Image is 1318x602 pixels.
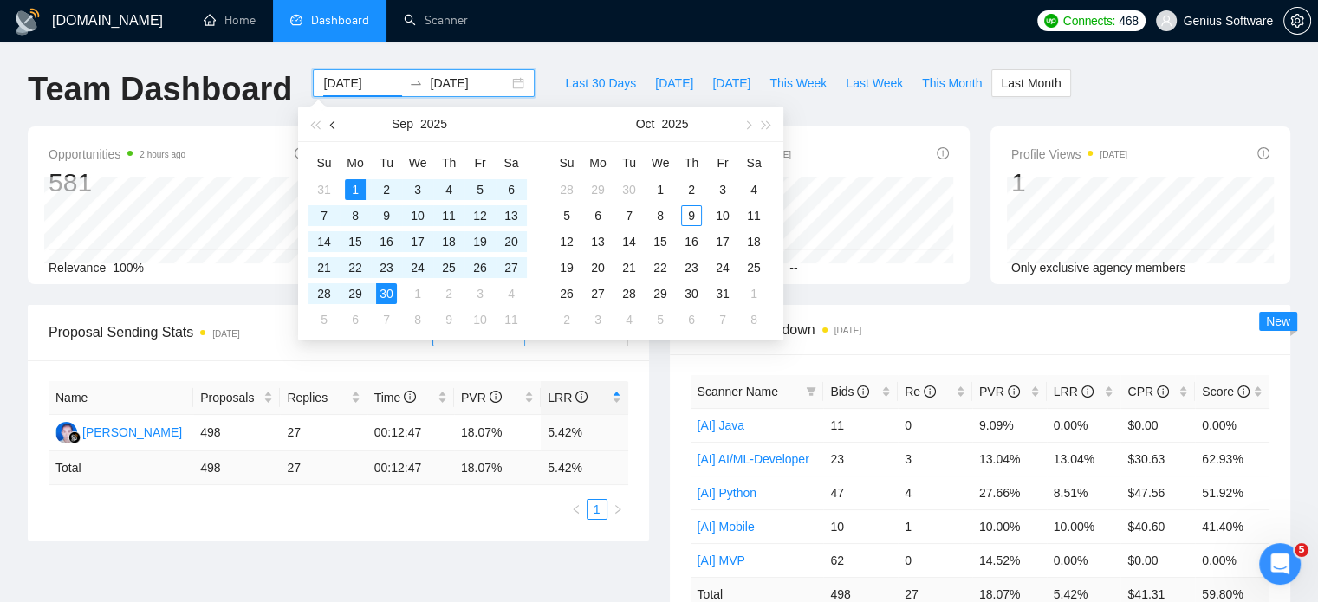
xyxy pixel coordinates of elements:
[614,203,645,229] td: 2025-10-07
[308,177,340,203] td: 2025-08-31
[743,283,764,304] div: 1
[1157,385,1169,398] span: info-circle
[371,307,402,333] td: 2025-10-07
[588,205,608,226] div: 6
[454,451,541,485] td: 18.07 %
[769,74,827,93] span: This Week
[1100,150,1126,159] time: [DATE]
[614,177,645,203] td: 2025-09-30
[650,309,671,330] div: 5
[470,231,490,252] div: 19
[636,107,655,141] button: Oct
[433,229,464,255] td: 2025-09-18
[912,69,991,97] button: This Month
[311,13,369,28] span: Dashboard
[681,231,702,252] div: 16
[698,553,745,567] a: [AI] MVP
[376,283,397,304] div: 30
[738,229,769,255] td: 2025-10-18
[323,74,402,93] input: Start date
[1266,314,1290,328] span: New
[376,231,397,252] div: 16
[707,229,738,255] td: 2025-10-17
[280,451,367,485] td: 27
[438,205,459,226] div: 11
[614,149,645,177] th: Tu
[371,149,402,177] th: Tu
[438,309,459,330] div: 9
[501,283,522,304] div: 4
[922,74,982,93] span: This Month
[582,281,614,307] td: 2025-10-27
[433,307,464,333] td: 2025-10-09
[308,149,340,177] th: Su
[501,309,522,330] div: 11
[464,229,496,255] td: 2025-09-19
[571,504,581,515] span: left
[1081,385,1094,398] span: info-circle
[551,149,582,177] th: Su
[645,307,676,333] td: 2025-11-05
[308,307,340,333] td: 2025-10-05
[556,309,577,330] div: 2
[392,107,413,141] button: Sep
[407,179,428,200] div: 3
[340,149,371,177] th: Mo
[698,452,809,466] a: [AI] AI/ML-Developer
[743,231,764,252] div: 18
[707,177,738,203] td: 2025-10-03
[314,231,334,252] div: 14
[409,76,423,90] span: swap-right
[470,309,490,330] div: 10
[402,281,433,307] td: 2025-10-01
[340,281,371,307] td: 2025-09-29
[345,205,366,226] div: 8
[582,307,614,333] td: 2025-11-03
[371,255,402,281] td: 2025-09-23
[438,231,459,252] div: 18
[551,177,582,203] td: 2025-09-28
[193,451,280,485] td: 498
[1011,144,1127,165] span: Profile Views
[619,309,640,330] div: 4
[501,179,522,200] div: 6
[1120,442,1195,476] td: $30.63
[1127,385,1168,398] span: CPR
[496,177,527,203] td: 2025-09-06
[707,281,738,307] td: 2025-10-31
[490,391,502,403] span: info-circle
[645,203,676,229] td: 2025-10-08
[556,231,577,252] div: 12
[433,149,464,177] th: Th
[374,391,416,405] span: Time
[340,255,371,281] td: 2025-09-22
[376,179,397,200] div: 2
[438,179,459,200] div: 4
[1054,385,1094,398] span: LRR
[738,177,769,203] td: 2025-10-04
[645,229,676,255] td: 2025-10-15
[645,255,676,281] td: 2025-10-22
[738,255,769,281] td: 2025-10-25
[681,257,702,278] div: 23
[681,205,702,226] div: 9
[650,283,671,304] div: 29
[1237,385,1250,398] span: info-circle
[691,319,1270,340] span: Scanner Breakdown
[551,255,582,281] td: 2025-10-19
[340,307,371,333] td: 2025-10-06
[661,107,688,141] button: 2025
[565,74,636,93] span: Last 30 Days
[340,177,371,203] td: 2025-09-01
[295,147,307,159] span: info-circle
[1047,442,1121,476] td: 13.04%
[707,255,738,281] td: 2025-10-24
[314,179,334,200] div: 31
[14,8,42,36] img: logo
[193,415,280,451] td: 498
[430,74,509,93] input: End date
[200,388,260,407] span: Proposals
[345,231,366,252] div: 15
[991,69,1070,97] button: Last Month
[698,520,755,534] a: [AI] Mobile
